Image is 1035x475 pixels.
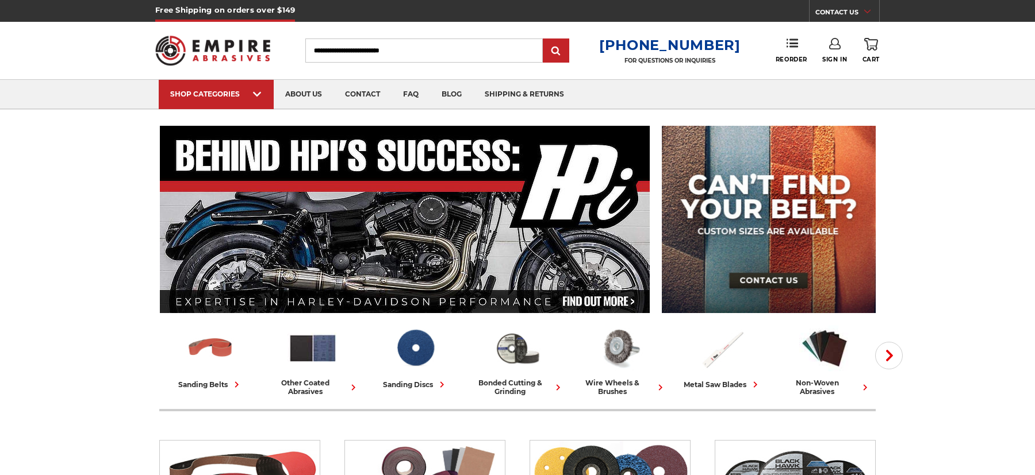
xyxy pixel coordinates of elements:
[390,323,440,373] img: Sanding Discs
[599,37,741,53] a: [PHONE_NUMBER]
[684,379,761,391] div: metal saw blades
[185,323,236,373] img: Sanding Belts
[164,323,257,391] a: sanding belts
[545,40,568,63] input: Submit
[862,38,880,63] a: Cart
[473,80,576,109] a: shipping & returns
[178,379,243,391] div: sanding belts
[492,323,543,373] img: Bonded Cutting & Grinding
[471,379,564,396] div: bonded cutting & grinding
[266,323,359,396] a: other coated abrasives
[155,28,270,73] img: Empire Abrasives
[776,56,807,63] span: Reorder
[333,80,392,109] a: contact
[662,126,876,313] img: promo banner for custom belts.
[160,126,650,313] img: Banner for an interview featuring Horsepower Inc who makes Harley performance upgrades featured o...
[778,379,871,396] div: non-woven abrasives
[573,323,666,396] a: wire wheels & brushes
[170,90,262,98] div: SHOP CATEGORIES
[676,323,769,391] a: metal saw blades
[697,323,747,373] img: Metal Saw Blades
[875,342,903,369] button: Next
[383,379,448,391] div: sanding discs
[274,80,333,109] a: about us
[266,379,359,396] div: other coated abrasives
[862,56,880,63] span: Cart
[595,323,645,373] img: Wire Wheels & Brushes
[573,379,666,396] div: wire wheels & brushes
[369,323,462,391] a: sanding discs
[822,56,847,63] span: Sign In
[430,80,473,109] a: blog
[776,38,807,63] a: Reorder
[799,323,850,373] img: Non-woven Abrasives
[815,6,879,22] a: CONTACT US
[599,57,741,64] p: FOR QUESTIONS OR INQUIRIES
[287,323,338,373] img: Other Coated Abrasives
[778,323,871,396] a: non-woven abrasives
[392,80,430,109] a: faq
[471,323,564,396] a: bonded cutting & grinding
